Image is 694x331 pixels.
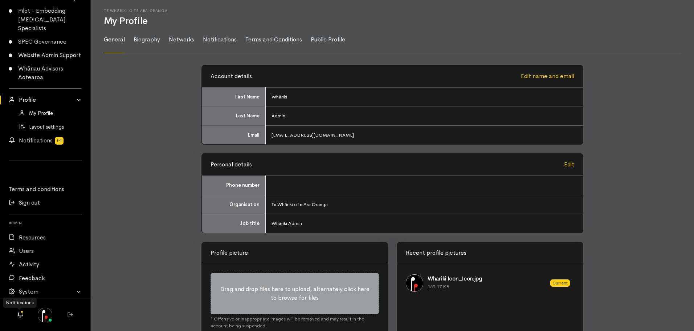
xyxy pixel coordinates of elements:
[134,27,160,53] a: Biography
[9,219,82,227] h6: Admin
[202,242,388,264] div: Profile picture
[169,27,194,53] a: Networks
[428,283,482,290] p: 169.17 KB
[202,106,265,126] td: Last Name
[3,298,37,308] div: Notifications
[203,27,237,53] a: Notifications
[428,276,482,282] h4: Whariki Icon_Icon.jpg
[31,165,60,174] iframe: LinkedIn Embedded Content
[265,125,583,144] td: [EMAIL_ADDRESS][DOMAIN_NAME]
[311,27,345,53] a: Public Profile
[206,72,517,81] div: Account details
[265,106,583,126] td: Admin
[211,315,379,330] div: * Offensive or inappropriate images will be removed and may result in the account being suspended.
[202,125,265,144] td: Email
[550,279,570,287] span: Current
[104,9,681,13] h6: Te Whāriki o te Ara Oranga
[104,27,125,53] a: General
[202,176,265,195] td: Phone number
[521,72,574,80] a: Edit name and email
[202,87,265,106] td: First Name
[202,214,265,233] td: Job title
[245,27,302,53] a: Terms and Conditions
[202,195,265,214] td: Organisation
[220,285,370,302] span: Drag and drop files here to upload, alternately click here to browse for files
[397,242,583,264] div: Recent profile pictures
[206,160,560,169] div: Personal details
[265,87,583,106] td: Whāriki
[564,161,574,168] a: Edit
[265,195,583,214] td: Te Whāriki o te Ara Oranga
[104,16,681,27] h1: My Profile
[38,308,52,322] img: 65e24b95-2010-4076-bb95-7fcd263df496.jpg
[265,214,583,233] td: Whāriki Admin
